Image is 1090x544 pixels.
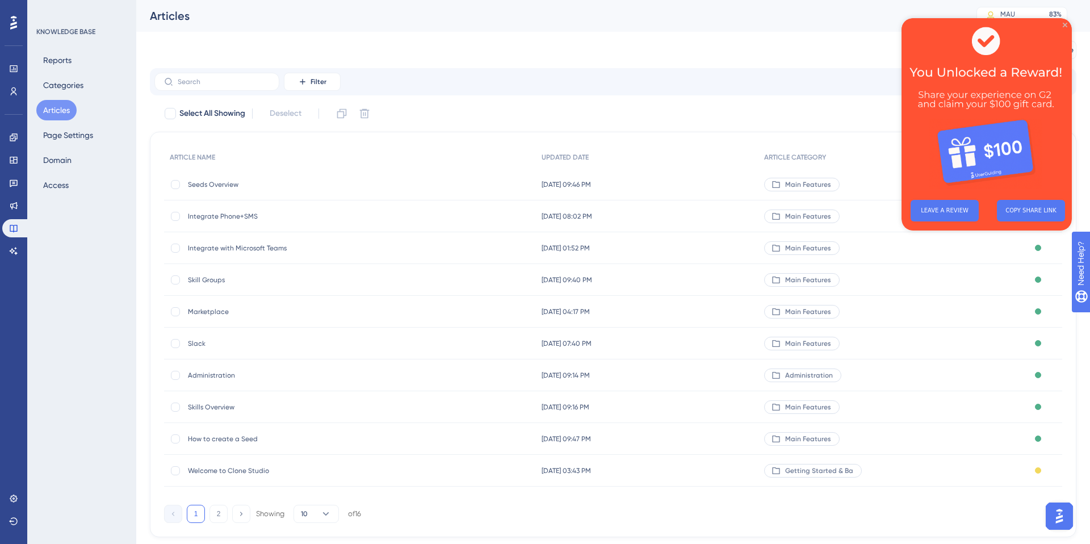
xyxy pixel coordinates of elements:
span: Slack [188,339,370,348]
span: [DATE] 09:47 PM [542,434,591,443]
span: Need Help? [27,3,71,16]
div: MAU [1000,10,1015,19]
span: UPDATED DATE [542,153,589,162]
span: Skill Groups [188,275,370,284]
button: Access [36,175,76,195]
span: [DATE] 03:43 PM [542,466,591,475]
span: 10 [301,509,308,518]
button: COPY SHARE LINK [95,182,163,203]
div: Close Preview [161,5,166,9]
span: Welcome to Clone Studio [188,466,370,475]
button: 1 [187,505,205,523]
button: 2 [209,505,228,523]
span: Marketplace [188,307,370,316]
span: Integrate with Microsoft Teams [188,244,370,253]
span: [DATE] 09:40 PM [542,275,592,284]
span: Getting Started & Ba [785,466,853,475]
span: Main Features [785,403,831,412]
span: Main Features [785,434,831,443]
span: Main Features [785,244,831,253]
span: Administration [785,371,833,380]
span: Main Features [785,212,831,221]
input: Search [178,78,270,86]
button: Reports [36,50,78,70]
span: [DATE] 08:02 PM [542,212,592,221]
span: Skills Overview [188,403,370,412]
span: [DATE] 09:14 PM [542,371,590,380]
button: Articles [36,100,77,120]
button: LEAVE A REVIEW [9,182,77,203]
iframe: UserGuiding AI Assistant Launcher [1042,499,1076,533]
span: ARTICLE NAME [170,153,215,162]
span: ARTICLE CATEGORY [764,153,826,162]
span: [DATE] 07:40 PM [542,339,592,348]
span: Integrate Phone+SMS [188,212,370,221]
span: [DATE] 09:16 PM [542,403,589,412]
span: Main Features [785,180,831,189]
div: 83 % [1049,10,1062,19]
span: Main Features [785,339,831,348]
button: Categories [36,75,90,95]
button: Domain [36,150,78,170]
button: Filter [284,73,341,91]
div: of 16 [348,509,361,519]
span: [DATE] 04:17 PM [542,307,590,316]
button: 10 [294,505,339,523]
span: [DATE] 01:52 PM [542,244,590,253]
div: Articles [150,8,948,24]
span: Filter [311,77,326,86]
span: Main Features [785,307,831,316]
span: Deselect [270,107,301,120]
span: How to create a Seed [188,434,370,443]
span: Seeds Overview [188,180,370,189]
div: KNOWLEDGE BASE [36,27,95,36]
span: Select All Showing [179,107,245,120]
div: Showing [256,509,284,519]
span: [DATE] 09:46 PM [542,180,591,189]
span: Administration [188,371,370,380]
button: Deselect [259,103,312,124]
button: Page Settings [36,125,100,145]
span: Main Features [785,275,831,284]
